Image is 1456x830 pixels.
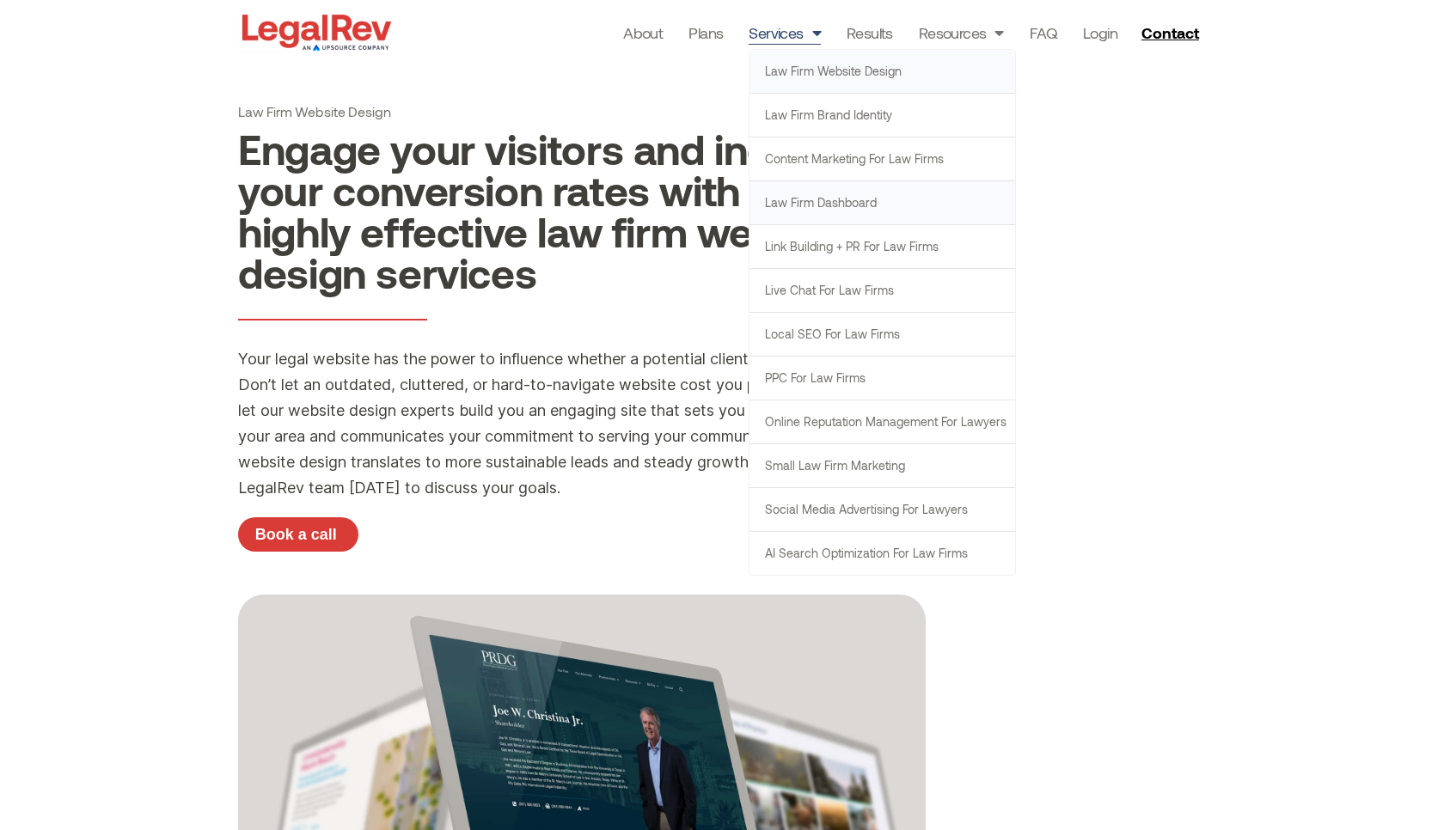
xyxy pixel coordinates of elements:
[749,488,1015,531] a: Social Media Advertising for Lawyers
[847,21,893,45] a: Results
[1030,21,1057,45] a: FAQ
[238,103,926,119] h1: Law Firm Website Design
[749,21,821,45] a: Services
[749,50,1015,93] a: Law Firm Website Design
[749,313,1015,356] a: Local SEO for Law Firms
[749,269,1015,312] a: Live Chat for Law Firms
[688,21,723,45] a: Plans
[749,357,1015,400] a: PPC for Law Firms
[749,137,1015,180] a: Content Marketing for Law Firms
[749,444,1015,487] a: Small Law Firm Marketing
[238,346,926,500] p: Your legal website has the power to influence whether a potential client decides to contact you. ...
[749,49,1016,576] ul: Services
[255,527,337,542] span: Book a call
[919,21,1004,45] a: Resources
[238,128,926,293] h2: Engage your visitors and increase your conversion rates with our highly effective law firm websit...
[749,94,1015,137] a: Law Firm Brand Identity
[623,21,1117,45] nav: Menu
[749,181,1015,224] a: Law Firm Dashboard
[749,532,1015,575] a: AI Search Optimization for Law Firms
[749,225,1015,268] a: Link Building + PR for Law Firms
[238,517,358,552] a: Book a call
[623,21,663,45] a: About
[1135,19,1210,46] a: Contact
[1141,25,1199,40] span: Contact
[749,400,1015,443] a: Online Reputation Management for Lawyers
[1083,21,1117,45] a: Login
